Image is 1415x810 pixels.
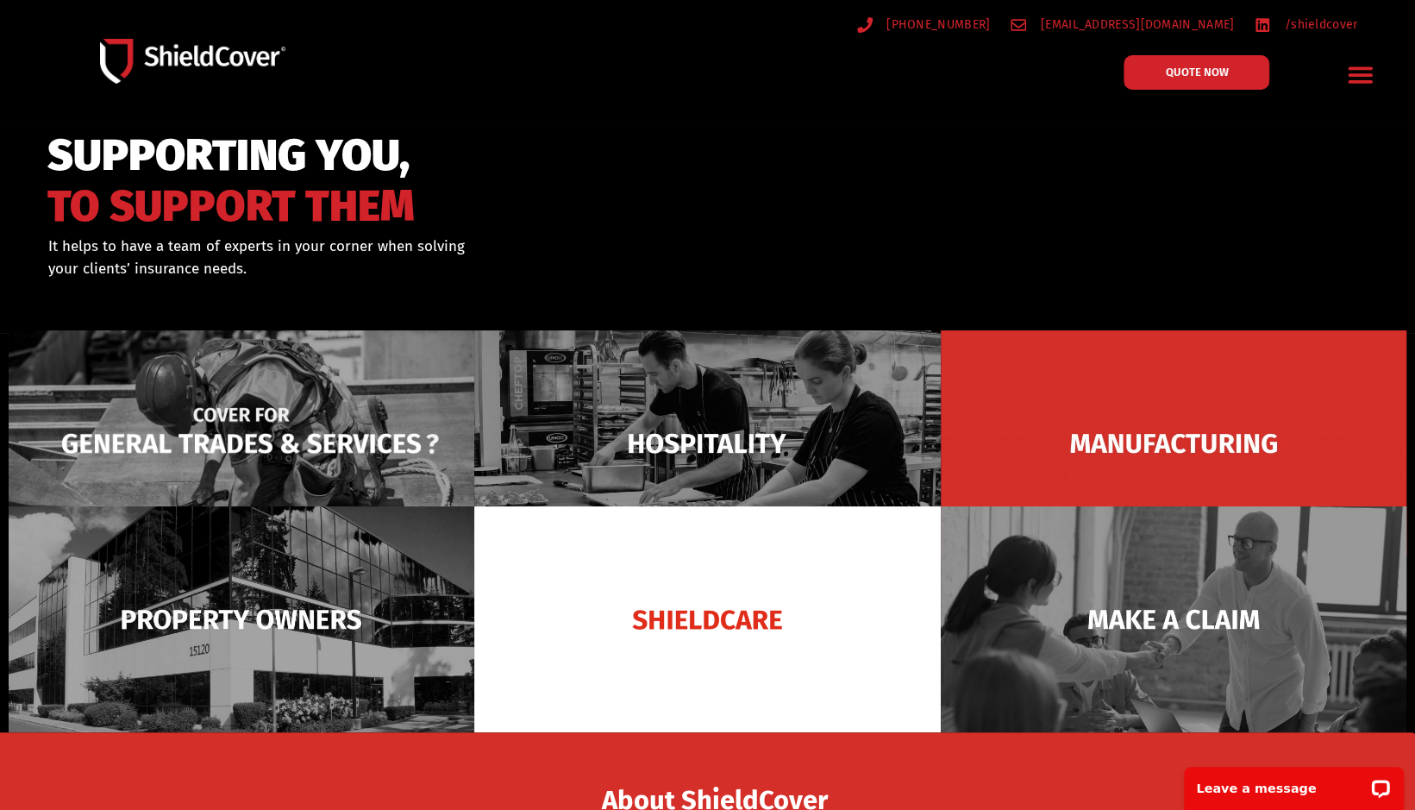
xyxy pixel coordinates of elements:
img: Shield-Cover-Underwriting-Australia-logo-full [100,39,285,85]
a: QUOTE NOW [1124,55,1269,90]
iframe: LiveChat chat widget [1173,756,1415,810]
a: [PHONE_NUMBER] [857,14,991,35]
span: [PHONE_NUMBER] [882,14,990,35]
span: [EMAIL_ADDRESS][DOMAIN_NAME] [1036,14,1234,35]
div: Menu Toggle [1340,54,1381,95]
span: /shieldcover [1280,14,1358,35]
a: [EMAIL_ADDRESS][DOMAIN_NAME] [1011,14,1234,35]
div: It helps to have a team of experts in your corner when solving [48,235,796,279]
a: /shieldcover [1255,14,1357,35]
p: your clients’ insurance needs. [48,258,796,280]
span: QUOTE NOW [1165,66,1228,78]
span: SUPPORTING YOU, [47,138,415,173]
